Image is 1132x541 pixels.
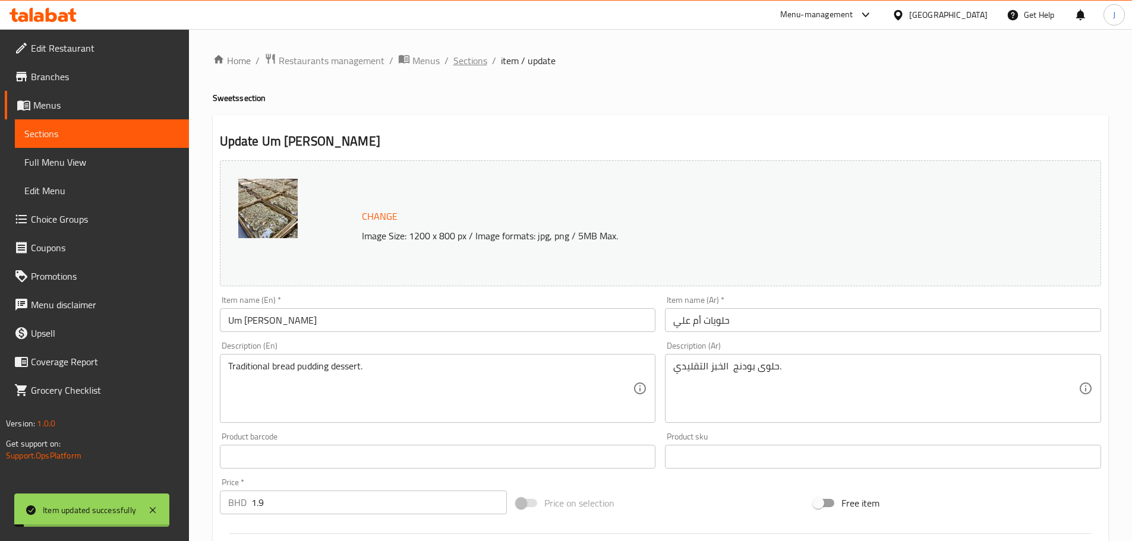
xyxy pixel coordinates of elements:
[5,347,189,376] a: Coverage Report
[31,326,179,340] span: Upsell
[31,41,179,55] span: Edit Restaurant
[1113,8,1115,21] span: J
[213,53,251,68] a: Home
[5,290,189,319] a: Menu disclaimer
[6,448,81,463] a: Support.OpsPlatform
[31,69,179,84] span: Branches
[5,319,189,347] a: Upsell
[453,53,487,68] a: Sections
[31,212,179,226] span: Choice Groups
[501,53,556,68] span: item / update
[5,62,189,91] a: Branches
[220,132,1101,150] h2: Update Um [PERSON_NAME]
[228,495,247,510] p: BHD
[398,53,440,68] a: Menus
[5,34,189,62] a: Edit Restaurant
[24,155,179,169] span: Full Menu View
[841,496,879,510] span: Free item
[24,126,179,141] span: Sections
[5,91,189,119] a: Menus
[15,119,189,148] a: Sections
[357,229,991,243] p: Image Size: 1200 x 800 px / Image formats: jpg, png / 5MB Max.
[5,376,189,404] a: Grocery Checklist
[43,504,136,517] div: Item updated successfully
[665,445,1101,469] input: Please enter product sku
[673,360,1079,417] textarea: حلوى بودنج الخبز التقليدي.
[31,383,179,397] span: Grocery Checklist
[228,360,633,417] textarea: Traditional bread pudding dessert.
[544,496,614,510] span: Price on selection
[6,436,61,451] span: Get support on:
[665,308,1101,332] input: Enter name Ar
[15,176,189,205] a: Edit Menu
[15,148,189,176] a: Full Menu View
[5,262,189,290] a: Promotions
[5,205,189,233] a: Choice Groups
[256,53,260,68] li: /
[31,355,179,369] span: Coverage Report
[37,416,55,431] span: 1.0.0
[444,53,449,68] li: /
[213,53,1108,68] nav: breadcrumb
[33,98,179,112] span: Menus
[362,208,398,225] span: Change
[220,445,656,469] input: Please enter product barcode
[412,53,440,68] span: Menus
[389,53,393,68] li: /
[264,53,384,68] a: Restaurants management
[279,53,384,68] span: Restaurants management
[251,491,507,514] input: Please enter price
[31,269,179,283] span: Promotions
[780,8,853,22] div: Menu-management
[31,298,179,312] span: Menu disclaimer
[220,308,656,332] input: Enter name En
[909,8,988,21] div: [GEOGRAPHIC_DATA]
[5,233,189,262] a: Coupons
[357,204,402,229] button: Change
[24,184,179,198] span: Edit Menu
[6,416,35,431] span: Version:
[492,53,496,68] li: /
[238,179,298,238] img: Um_Ali_Sweet638928803362323659.jpg
[213,92,1108,104] h4: Sweets section
[31,241,179,255] span: Coupons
